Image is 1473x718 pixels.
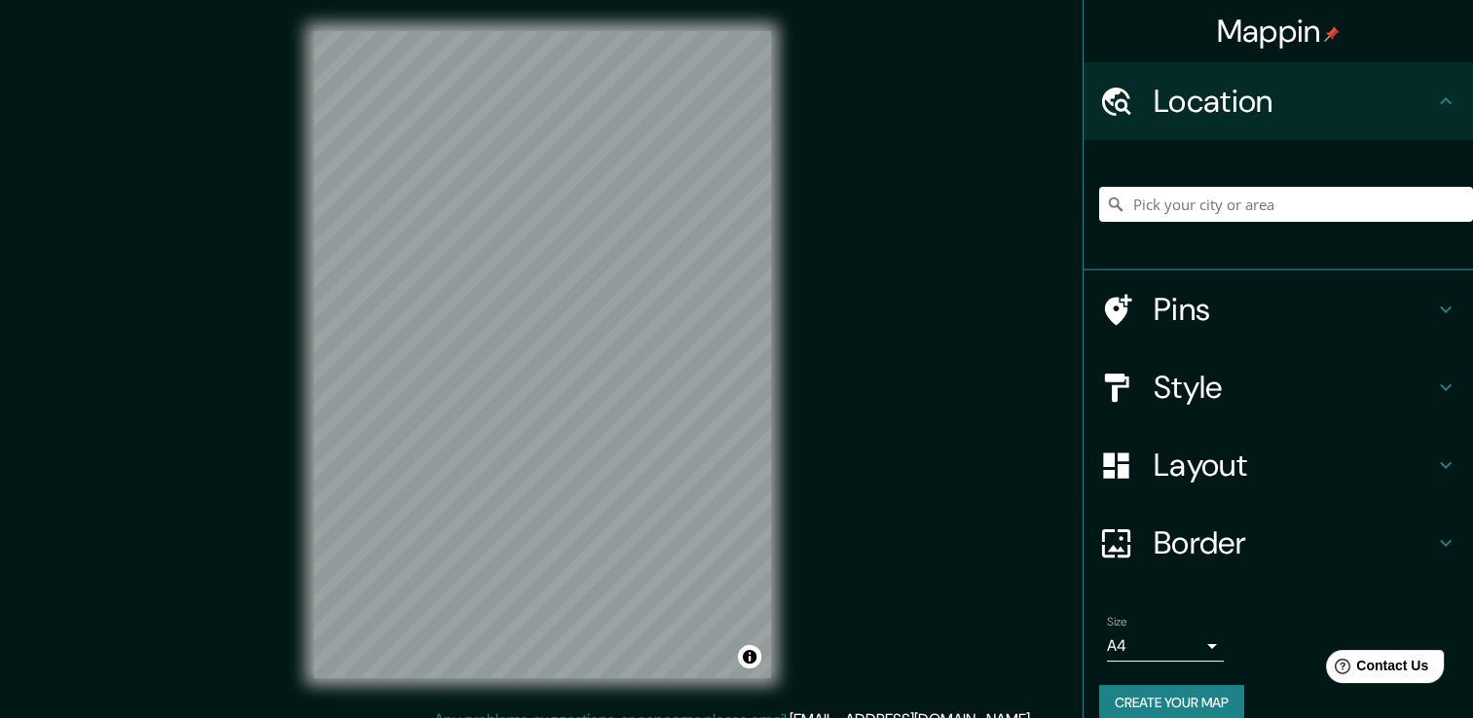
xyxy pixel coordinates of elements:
[1154,446,1434,485] h4: Layout
[1324,26,1340,42] img: pin-icon.png
[738,645,761,668] button: Toggle attribution
[1099,187,1473,222] input: Pick your city or area
[1084,62,1473,140] div: Location
[1084,504,1473,582] div: Border
[1084,348,1473,426] div: Style
[1154,523,1434,562] h4: Border
[1154,290,1434,329] h4: Pins
[1107,630,1224,662] div: A4
[1300,642,1452,697] iframe: Help widget launcher
[1107,614,1127,630] label: Size
[1084,426,1473,504] div: Layout
[1154,82,1434,121] h4: Location
[1154,368,1434,407] h4: Style
[313,31,771,678] canvas: Map
[1217,12,1341,51] h4: Mappin
[1084,270,1473,348] div: Pins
